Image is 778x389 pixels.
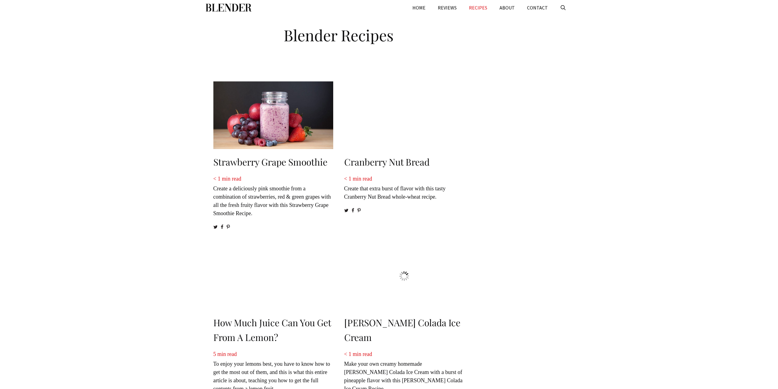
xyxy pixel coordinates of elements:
[344,156,430,168] a: Cranberry Nut Bread
[222,176,241,182] span: min read
[213,81,333,149] img: Strawberry Grape Smoothie
[344,176,352,182] span: < 1
[213,242,333,310] img: How Much Juice Can You Get From a Lemon?
[213,156,327,168] a: Strawberry Grape Smoothie
[213,316,331,343] a: How Much Juice Can You Get From a Lemon?
[213,176,221,182] span: < 1
[344,175,464,201] p: Create that extra burst of flavor with this tasty Cranberry Nut Bread whole-wheat recipe.
[344,81,464,149] img: Cranberry Nut Bread
[213,175,333,218] p: Create a deliciously pink smoothie from a combination of strawberries, red & green grapes with al...
[344,316,460,343] a: [PERSON_NAME] Colada Ice Cream
[344,242,464,310] img: Piña Colada Ice Cream
[344,351,352,357] span: < 1
[481,24,563,208] iframe: Advertisement
[353,176,372,182] span: min read
[353,351,372,357] span: min read
[217,351,237,357] span: min read
[213,351,216,357] span: 5
[210,21,467,46] h1: Blender Recipes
